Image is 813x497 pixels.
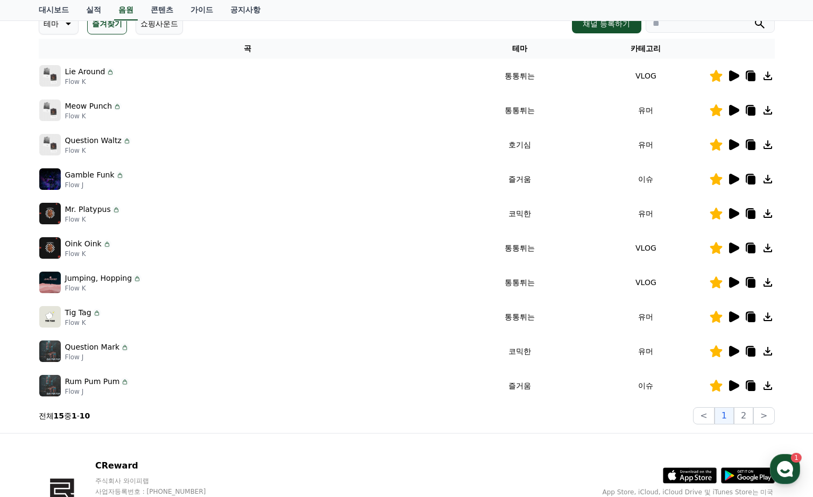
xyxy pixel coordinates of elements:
[457,265,583,300] td: 통통튀는
[753,407,774,424] button: >
[715,407,734,424] button: 1
[3,341,71,368] a: 홈
[65,101,112,112] p: Meow Punch
[98,358,111,366] span: 대화
[65,66,105,77] p: Lie Around
[44,16,59,31] p: 테마
[65,307,91,318] p: Tig Tag
[457,162,583,196] td: 즐거움
[65,238,102,250] p: Oink Oink
[65,353,130,361] p: Flow J
[572,14,641,33] button: 채널 등록하기
[34,357,40,366] span: 홈
[65,181,124,189] p: Flow J
[95,459,227,472] p: CReward
[54,411,64,420] strong: 15
[65,318,101,327] p: Flow K
[39,375,61,396] img: music
[65,204,111,215] p: Mr. Platypus
[583,93,709,127] td: 유머
[65,215,121,224] p: Flow K
[39,168,61,190] img: music
[65,135,122,146] p: Question Waltz
[39,410,90,421] p: 전체 중 -
[457,368,583,403] td: 즐거움
[583,368,709,403] td: 이슈
[583,39,709,59] th: 카테고리
[39,306,61,328] img: music
[65,284,142,293] p: Flow K
[166,357,179,366] span: 설정
[693,407,714,424] button: <
[109,340,113,349] span: 1
[95,477,227,485] p: 주식회사 와이피랩
[457,334,583,368] td: 코믹한
[39,39,457,59] th: 곡
[457,300,583,334] td: 통통튀는
[80,411,90,420] strong: 10
[71,341,139,368] a: 1대화
[136,13,183,34] button: 쇼핑사운드
[457,231,583,265] td: 통통튀는
[39,340,61,362] img: music
[583,196,709,231] td: 유머
[583,300,709,334] td: 유머
[65,387,130,396] p: Flow J
[457,59,583,93] td: 통통튀는
[65,273,132,284] p: Jumping, Hopping
[583,334,709,368] td: 유머
[457,93,583,127] td: 통통튀는
[65,250,111,258] p: Flow K
[457,196,583,231] td: 코믹한
[39,203,61,224] img: music
[457,39,583,59] th: 테마
[39,13,79,34] button: 테마
[39,65,61,87] img: music
[65,146,131,155] p: Flow K
[583,231,709,265] td: VLOG
[65,112,122,120] p: Flow K
[95,487,227,496] p: 사업자등록번호 : [PHONE_NUMBER]
[87,13,127,34] button: 즐겨찾기
[583,162,709,196] td: 이슈
[139,341,207,368] a: 설정
[583,59,709,93] td: VLOG
[39,272,61,293] img: music
[65,77,115,86] p: Flow K
[583,127,709,162] td: 유머
[65,342,120,353] p: Question Mark
[734,407,753,424] button: 2
[39,237,61,259] img: music
[65,169,115,181] p: Gamble Funk
[583,265,709,300] td: VLOG
[457,127,583,162] td: 호기심
[65,376,120,387] p: Rum Pum Pum
[72,411,77,420] strong: 1
[39,134,61,155] img: music
[39,100,61,121] img: music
